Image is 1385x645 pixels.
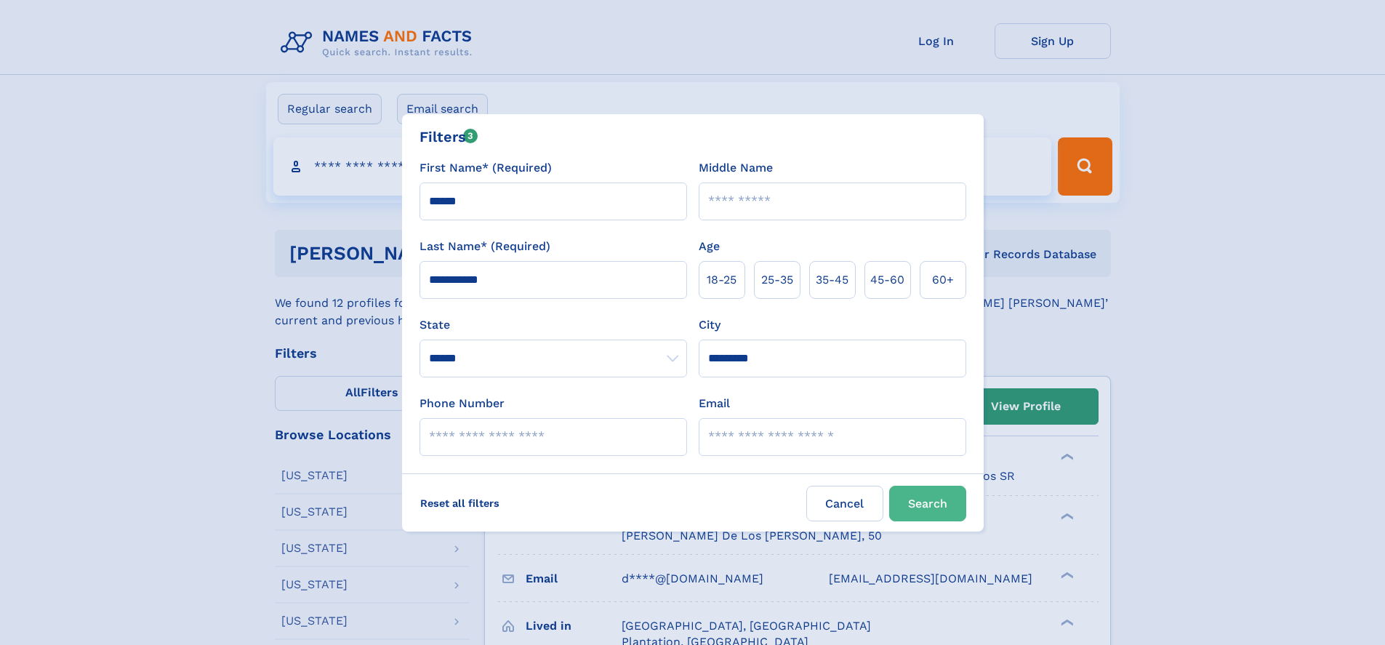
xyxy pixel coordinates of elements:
label: Cancel [806,486,883,521]
span: 25‑35 [761,271,793,289]
span: 60+ [932,271,954,289]
button: Search [889,486,966,521]
label: Email [699,395,730,412]
label: Middle Name [699,159,773,177]
label: Reset all filters [411,486,509,521]
div: Filters [419,126,478,148]
span: 35‑45 [816,271,848,289]
label: Age [699,238,720,255]
label: First Name* (Required) [419,159,552,177]
span: 18‑25 [707,271,736,289]
label: State [419,316,687,334]
span: 45‑60 [870,271,904,289]
label: Phone Number [419,395,505,412]
label: Last Name* (Required) [419,238,550,255]
label: City [699,316,720,334]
